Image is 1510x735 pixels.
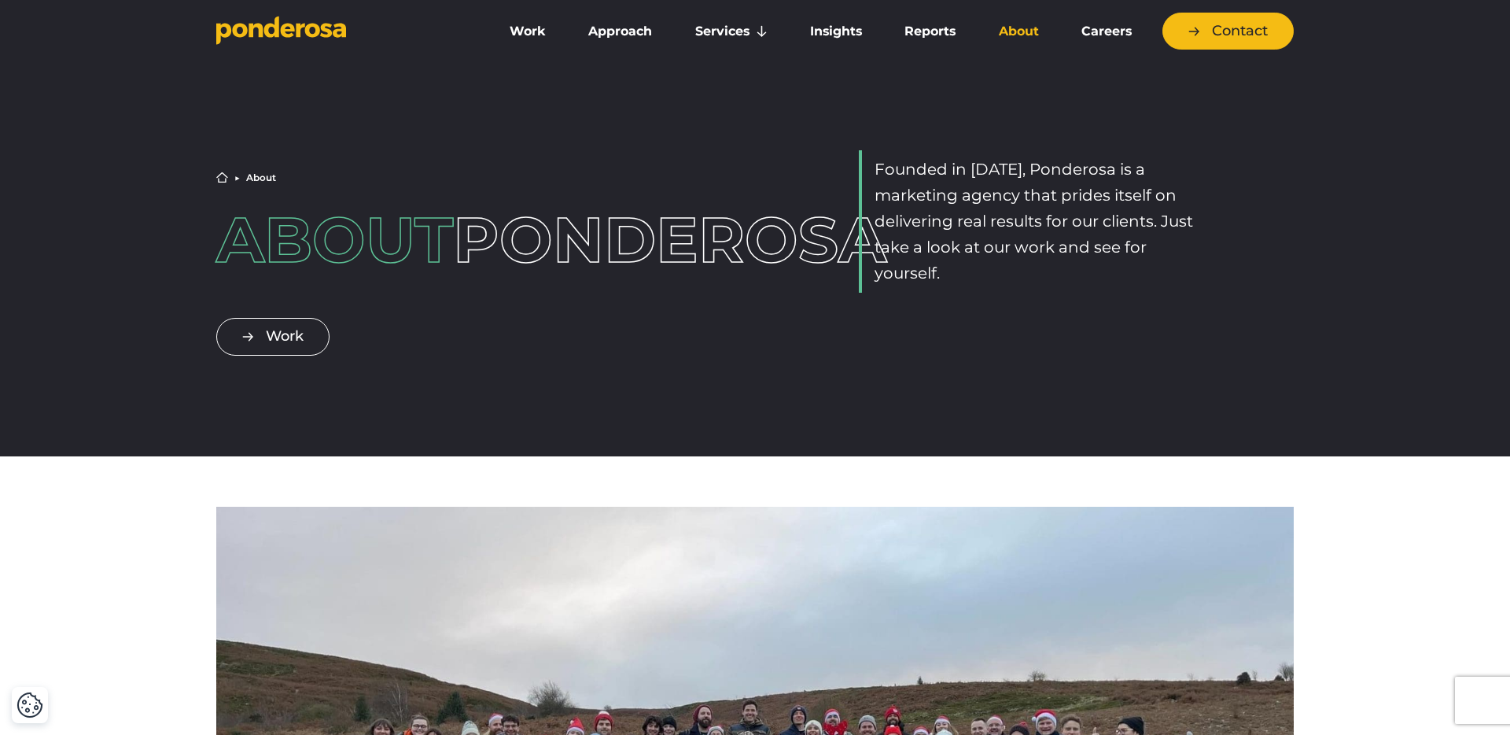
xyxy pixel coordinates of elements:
[216,16,468,47] a: Go to homepage
[1162,13,1294,50] a: Contact
[17,692,43,718] img: Revisit consent button
[980,15,1056,48] a: About
[234,173,240,183] li: ▶︎
[886,15,974,48] a: Reports
[792,15,880,48] a: Insights
[492,15,564,48] a: Work
[17,692,43,718] button: Cookie Settings
[677,15,786,48] a: Services
[875,157,1202,286] p: Founded in [DATE], Ponderosa is a marketing agency that prides itself on delivering real results ...
[216,209,651,271] h1: Ponderosa
[1063,15,1150,48] a: Careers
[570,15,670,48] a: Approach
[216,172,228,183] a: Home
[216,201,453,278] span: About
[216,318,330,355] a: Work
[246,173,276,183] li: About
